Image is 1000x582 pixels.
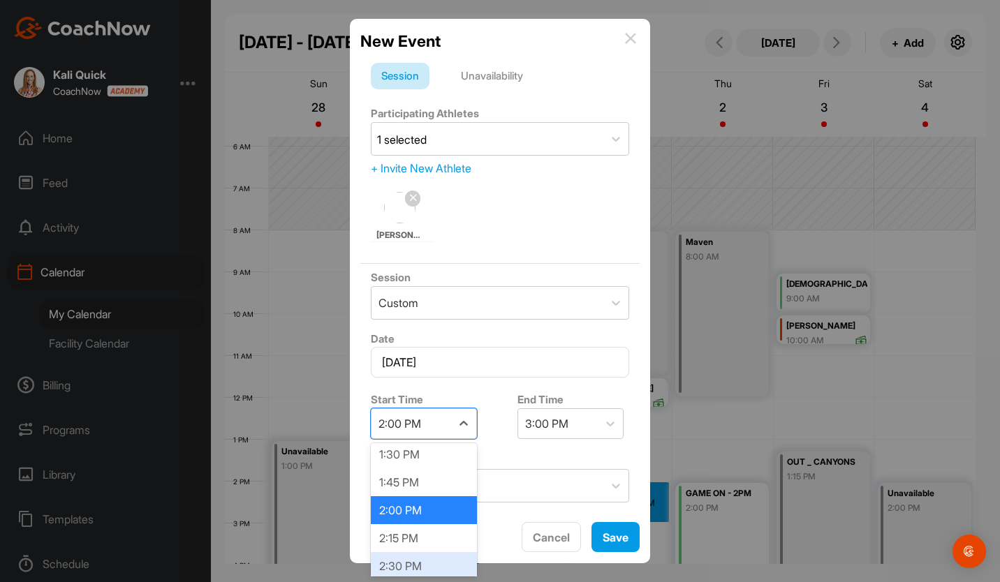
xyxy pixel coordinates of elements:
label: Session [371,271,411,284]
button: Cancel [522,522,581,552]
button: Save [591,522,640,552]
div: + Invite New Athlete [371,160,629,177]
div: 1:30 PM [371,440,477,468]
div: 2:15 PM [371,524,477,552]
div: 1:45 PM [371,468,477,496]
div: Open Intercom Messenger [953,535,986,568]
div: 2:00 PM [378,415,421,432]
div: Session [371,63,429,89]
img: info [625,33,636,44]
div: 2:00 PM [371,496,477,524]
label: End Time [517,393,564,406]
div: Unavailability [450,63,534,89]
div: Custom [378,294,418,311]
span: Cancel [533,530,570,544]
div: 2:30 PM [371,552,477,580]
input: Select Date [371,347,629,378]
label: Start Time [371,393,423,406]
h2: New Event [360,29,441,53]
label: Date [371,332,395,345]
div: 1 selected [377,131,427,148]
label: Participating Athletes [371,107,479,120]
div: 3:00 PM [525,415,568,432]
span: [PERSON_NAME] [376,229,424,241]
span: Save [603,530,628,544]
